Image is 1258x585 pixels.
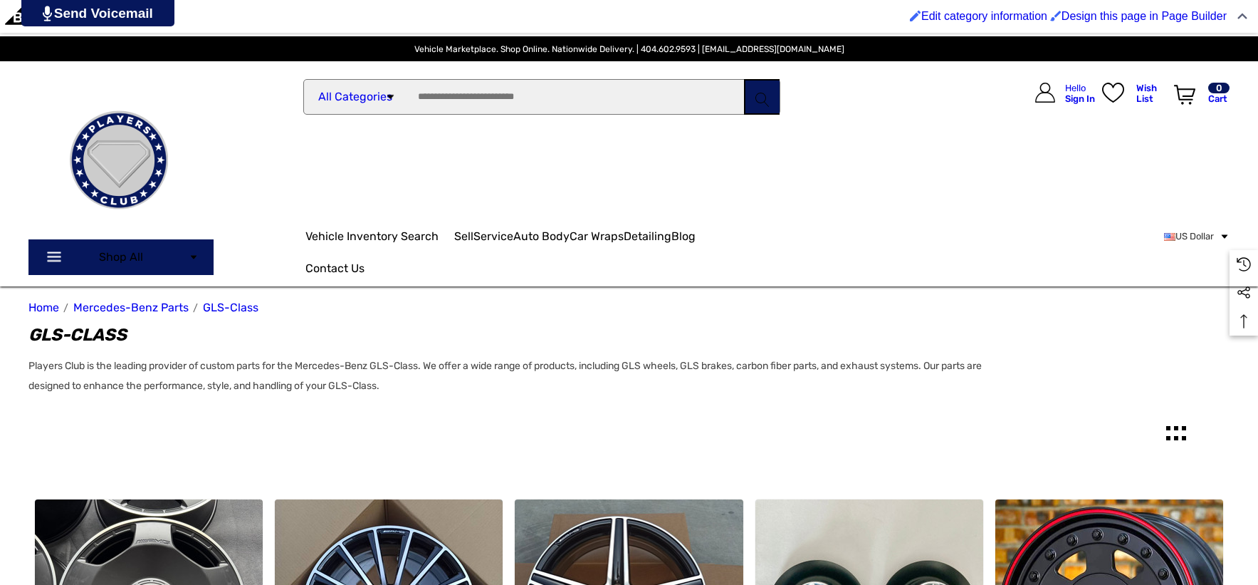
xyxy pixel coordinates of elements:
[1237,286,1251,300] svg: Social Media
[441,222,475,251] a: Sell
[1101,91,1123,111] svg: Wish List
[1194,421,1230,457] a: List View
[1237,257,1251,271] svg: Recently Viewed
[593,230,641,246] span: Car Wraps
[1170,76,1230,131] a: Cart with 0 items
[28,354,995,394] p: Players Club is the leading provider of custom parts for the Mercedes-Benz GLS-Class. We offer a ...
[744,79,780,115] button: Search
[527,222,593,251] a: Auto Body
[657,230,701,246] span: Detailing
[1177,90,1198,110] svg: Review Your Cart
[475,230,511,246] span: Service
[1207,90,1228,100] p: 0
[1131,90,1169,111] p: Wish List
[1051,100,1081,111] p: Sign In
[28,300,56,312] a: Home
[70,300,169,312] a: Mercedes-Benz Parts
[305,230,426,246] a: Vehicle Inventory Search
[385,92,396,103] svg: Icon Arrow Down
[1185,493,1252,560] iframe: Tidio Chat
[414,44,844,54] span: Vehicle Marketplace. Shop Online. Nationwide Delivery. | 404.602.9593 | [EMAIL_ADDRESS][DOMAIN_NAME]
[441,230,459,246] span: Sell
[28,249,214,285] p: Shop All
[1058,4,1227,29] a: Design this page in Page Builder
[188,262,198,272] svg: Icon Arrow Down
[305,262,359,277] a: Contact Us
[28,320,995,346] h1: GLS-Class
[44,259,65,276] svg: Icon Line
[28,294,1230,319] nav: Breadcrumb
[1075,11,1220,22] span: Design this page in Page Builder
[1051,90,1081,100] p: Hello
[921,4,1055,29] a: Edit category information
[320,91,382,103] span: All Categories
[1207,100,1228,111] p: Cart
[1023,90,1043,110] svg: Icon User Account
[938,11,1048,22] span: Edit category information
[475,222,527,251] a: Service
[48,89,190,232] img: Players Club | Cars For Sale
[657,222,717,251] a: Detailing
[717,230,739,246] a: Blog
[1164,222,1230,251] a: USD
[527,230,577,246] span: Auto Body
[1095,76,1170,125] a: Wish List Wish List
[1007,76,1088,125] a: Sign in
[183,300,231,312] a: GLS-Class
[1158,421,1194,457] a: Grid View
[1230,314,1258,328] svg: Top
[303,79,407,115] a: All Categories Icon Arrow Down Icon Arrow Up
[593,222,657,251] a: Car Wraps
